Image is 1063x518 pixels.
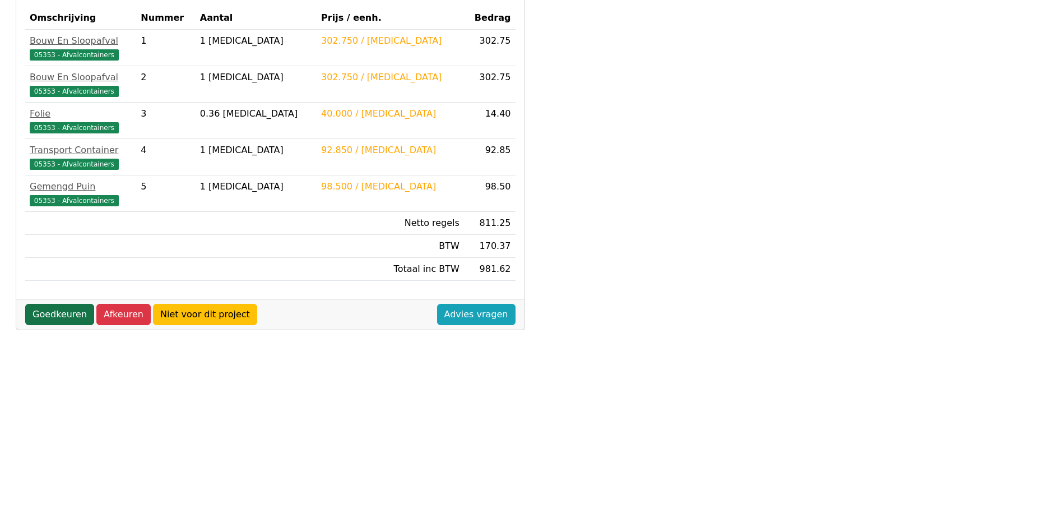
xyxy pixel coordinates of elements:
[317,258,464,281] td: Totaal inc BTW
[200,180,312,193] div: 1 [MEDICAL_DATA]
[200,71,312,84] div: 1 [MEDICAL_DATA]
[136,30,195,66] td: 1
[153,304,257,325] a: Niet voor dit project
[96,304,151,325] a: Afkeuren
[30,159,119,170] span: 05353 - Afvalcontainers
[30,107,132,121] div: Folie
[30,71,132,98] a: Bouw En Sloopafval05353 - Afvalcontainers
[136,139,195,175] td: 4
[200,34,312,48] div: 1 [MEDICAL_DATA]
[30,144,132,157] div: Transport Container
[464,103,516,139] td: 14.40
[136,7,195,30] th: Nummer
[30,71,132,84] div: Bouw En Sloopafval
[30,195,119,206] span: 05353 - Afvalcontainers
[25,304,94,325] a: Goedkeuren
[321,144,459,157] div: 92.850 / [MEDICAL_DATA]
[464,7,516,30] th: Bedrag
[30,86,119,97] span: 05353 - Afvalcontainers
[25,7,136,30] th: Omschrijving
[30,180,132,207] a: Gemengd Puin05353 - Afvalcontainers
[30,122,119,133] span: 05353 - Afvalcontainers
[30,107,132,134] a: Folie05353 - Afvalcontainers
[317,212,464,235] td: Netto regels
[464,139,516,175] td: 92.85
[464,212,516,235] td: 811.25
[200,144,312,157] div: 1 [MEDICAL_DATA]
[321,71,459,84] div: 302.750 / [MEDICAL_DATA]
[464,66,516,103] td: 302.75
[317,235,464,258] td: BTW
[464,30,516,66] td: 302.75
[30,144,132,170] a: Transport Container05353 - Afvalcontainers
[30,34,132,61] a: Bouw En Sloopafval05353 - Afvalcontainers
[200,107,312,121] div: 0.36 [MEDICAL_DATA]
[464,258,516,281] td: 981.62
[317,7,464,30] th: Prijs / eenh.
[136,66,195,103] td: 2
[464,175,516,212] td: 98.50
[321,180,459,193] div: 98.500 / [MEDICAL_DATA]
[136,103,195,139] td: 3
[196,7,317,30] th: Aantal
[321,34,459,48] div: 302.750 / [MEDICAL_DATA]
[30,34,132,48] div: Bouw En Sloopafval
[464,235,516,258] td: 170.37
[30,49,119,61] span: 05353 - Afvalcontainers
[136,175,195,212] td: 5
[30,180,132,193] div: Gemengd Puin
[437,304,516,325] a: Advies vragen
[321,107,459,121] div: 40.000 / [MEDICAL_DATA]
